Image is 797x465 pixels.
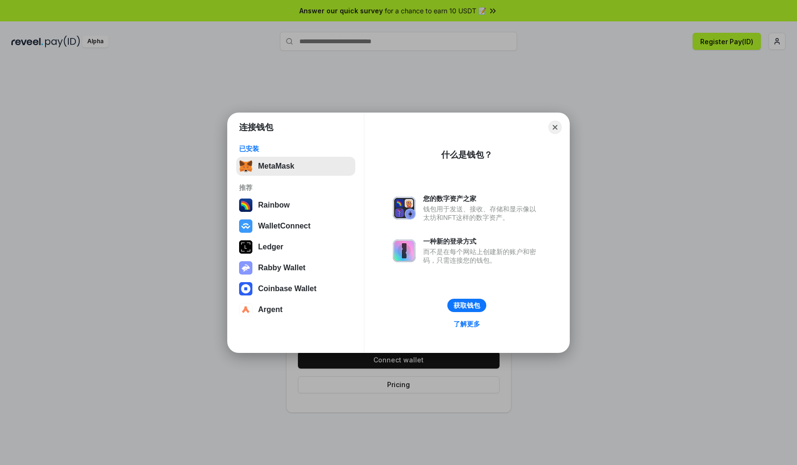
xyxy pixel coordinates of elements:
[454,301,480,310] div: 获取钱包
[448,318,486,330] a: 了解更多
[239,122,273,133] h1: 连接钱包
[239,240,252,254] img: svg+xml,%3Csvg%20xmlns%3D%22http%3A%2F%2Fwww.w3.org%2F2000%2Fsvg%22%20width%3D%2228%22%20height%3...
[393,239,416,262] img: svg+xml,%3Csvg%20xmlns%3D%22http%3A%2F%2Fwww.w3.org%2F2000%2Fsvg%22%20fill%3D%22none%22%20viewBox...
[239,219,252,233] img: svg+xml,%3Csvg%20width%3D%2228%22%20height%3D%2228%22%20viewBox%3D%220%200%2028%2028%22%20fill%3D...
[423,205,541,222] div: 钱包用于发送、接收、存储和显示像以太坊和NFT这样的数字资产。
[236,157,355,176] button: MetaMask
[236,217,355,236] button: WalletConnect
[239,160,252,173] img: svg+xml,%3Csvg%20fill%3D%22none%22%20height%3D%2233%22%20viewBox%3D%220%200%2035%2033%22%20width%...
[239,261,252,275] img: svg+xml,%3Csvg%20xmlns%3D%22http%3A%2F%2Fwww.w3.org%2F2000%2Fsvg%22%20fill%3D%22none%22%20viewBox...
[236,258,355,277] button: Rabby Wallet
[447,299,486,312] button: 获取钱包
[393,197,416,219] img: svg+xml,%3Csvg%20xmlns%3D%22http%3A%2F%2Fwww.w3.org%2F2000%2Fsvg%22%20fill%3D%22none%22%20viewBox...
[258,243,283,251] div: Ledger
[441,149,492,161] div: 什么是钱包？
[548,121,562,134] button: Close
[423,194,541,203] div: 您的数字资产之家
[258,222,311,230] div: WalletConnect
[236,196,355,215] button: Rainbow
[236,279,355,298] button: Coinbase Wallet
[239,303,252,316] img: svg+xml,%3Csvg%20width%3D%2228%22%20height%3D%2228%22%20viewBox%3D%220%200%2028%2028%22%20fill%3D...
[423,247,541,265] div: 而不是在每个网站上创建新的账户和密码，只需连接您的钱包。
[423,237,541,246] div: 一种新的登录方式
[236,237,355,256] button: Ledger
[258,305,283,314] div: Argent
[239,144,352,153] div: 已安装
[258,201,290,209] div: Rainbow
[236,300,355,319] button: Argent
[239,183,352,192] div: 推荐
[258,162,294,171] div: MetaMask
[258,264,306,272] div: Rabby Wallet
[454,320,480,328] div: 了解更多
[258,285,316,293] div: Coinbase Wallet
[239,199,252,212] img: svg+xml,%3Csvg%20width%3D%22120%22%20height%3D%22120%22%20viewBox%3D%220%200%20120%20120%22%20fil...
[239,282,252,295] img: svg+xml,%3Csvg%20width%3D%2228%22%20height%3D%2228%22%20viewBox%3D%220%200%2028%2028%22%20fill%3D...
